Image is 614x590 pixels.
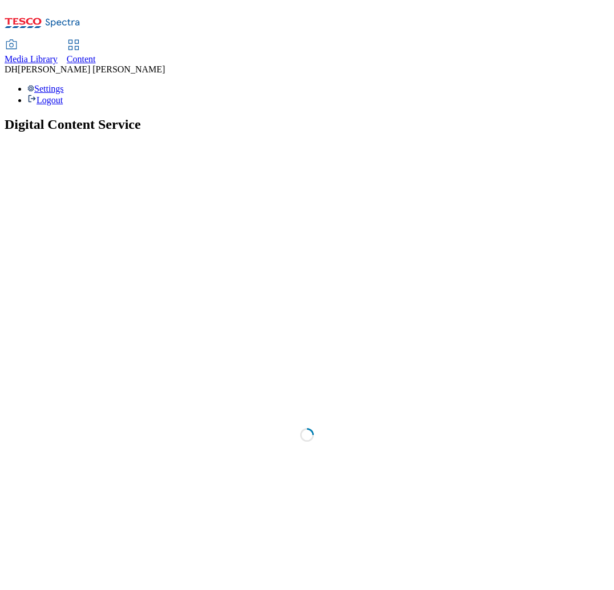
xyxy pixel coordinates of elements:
[5,64,18,74] span: DH
[5,54,58,64] span: Media Library
[27,95,63,105] a: Logout
[5,40,58,64] a: Media Library
[67,54,96,64] span: Content
[67,40,96,64] a: Content
[5,117,609,132] h1: Digital Content Service
[18,64,165,74] span: [PERSON_NAME] [PERSON_NAME]
[27,84,64,93] a: Settings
